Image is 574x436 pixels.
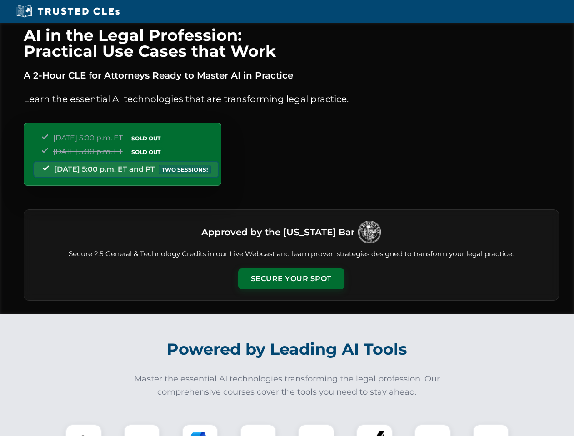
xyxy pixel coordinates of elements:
img: Trusted CLEs [14,5,122,18]
img: Logo [358,221,381,243]
p: Master the essential AI technologies transforming the legal profession. Our comprehensive courses... [128,372,446,399]
p: Secure 2.5 General & Technology Credits in our Live Webcast and learn proven strategies designed ... [35,249,548,259]
span: SOLD OUT [128,147,164,157]
h2: Powered by Leading AI Tools [35,333,539,365]
h1: AI in the Legal Profession: Practical Use Cases that Work [24,27,559,59]
h3: Approved by the [US_STATE] Bar [201,224,354,240]
p: A 2-Hour CLE for Attorneys Ready to Master AI in Practice [24,68,559,83]
button: Secure Your Spot [238,268,344,289]
span: [DATE] 5:00 p.m. ET [53,134,123,142]
span: [DATE] 5:00 p.m. ET [53,147,123,156]
p: Learn the essential AI technologies that are transforming legal practice. [24,92,559,106]
span: SOLD OUT [128,134,164,143]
